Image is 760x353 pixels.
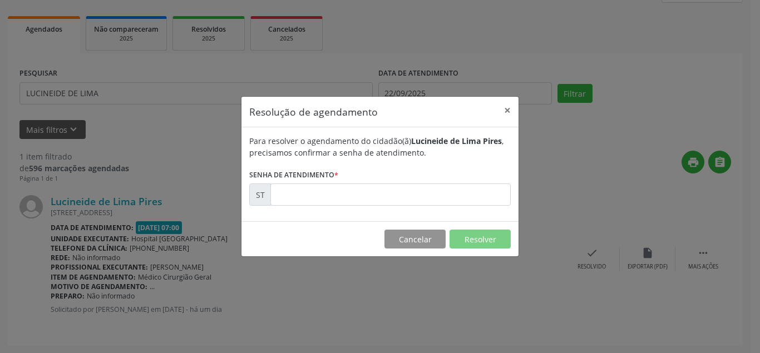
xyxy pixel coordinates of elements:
[249,183,271,206] div: ST
[384,230,446,248] button: Cancelar
[411,136,502,146] b: Lucineide de Lima Pires
[249,105,378,119] h5: Resolução de agendamento
[496,97,519,124] button: Close
[450,230,511,248] button: Resolver
[249,166,338,183] label: Senha de atendimento
[249,135,511,158] div: Para resolver o agendamento do cidadão(ã) , precisamos confirmar a senha de atendimento.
